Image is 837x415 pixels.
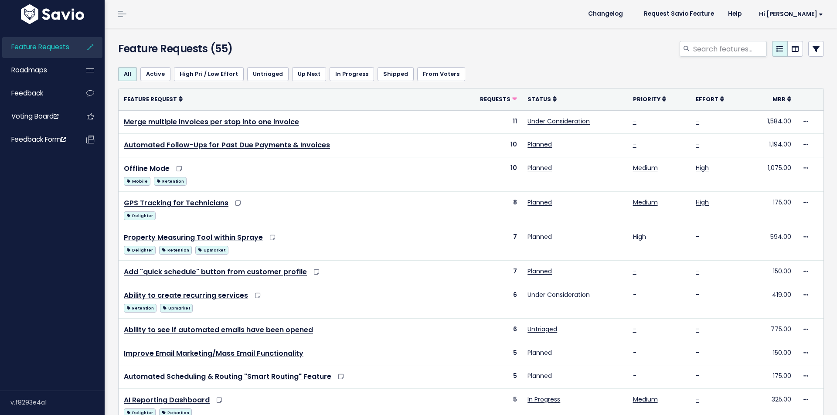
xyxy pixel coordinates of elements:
[195,244,228,255] a: Upmarket
[174,67,244,81] a: High Pri / Low Effort
[747,226,796,261] td: 594.00
[2,83,72,103] a: Feedback
[747,110,796,134] td: 1,584.00
[124,304,157,313] span: Retention
[124,163,170,173] a: Offline Mode
[480,95,510,103] span: Requests
[633,348,636,357] a: -
[454,110,523,134] td: 11
[696,232,699,241] a: -
[747,365,796,389] td: 175.00
[118,67,137,81] a: All
[633,232,646,241] a: High
[633,290,636,299] a: -
[527,232,552,241] a: Planned
[124,210,156,221] a: Delighter
[454,226,523,261] td: 7
[124,95,183,103] a: Feature Request
[140,67,170,81] a: Active
[633,95,660,103] span: Priority
[696,95,724,103] a: Effort
[633,163,658,172] a: Medium
[11,135,66,144] span: Feedback form
[527,325,557,333] a: Untriaged
[118,67,824,81] ul: Filter feature requests
[417,67,465,81] a: From Voters
[454,157,523,192] td: 10
[749,7,830,21] a: Hi [PERSON_NAME]
[696,117,699,126] a: -
[124,175,150,186] a: Mobile
[124,371,331,381] a: Automated Scheduling & Routing "Smart Routing" Feature
[160,302,193,313] a: Upmarket
[11,88,43,98] span: Feedback
[527,371,552,380] a: Planned
[588,11,623,17] span: Changelog
[696,198,709,207] a: High
[696,348,699,357] a: -
[527,198,552,207] a: Planned
[747,192,796,226] td: 175.00
[480,95,517,103] a: Requests
[747,284,796,318] td: 419.00
[330,67,374,81] a: In Progress
[633,325,636,333] a: -
[159,246,192,255] span: Retention
[124,211,156,220] span: Delighter
[527,163,552,172] a: Planned
[124,302,157,313] a: Retention
[633,267,636,276] a: -
[195,246,228,255] span: Upmarket
[124,198,228,208] a: GPS Tracking for Technicians
[11,112,58,121] span: Voting Board
[692,41,767,57] input: Search features...
[696,325,699,333] a: -
[527,348,552,357] a: Planned
[118,41,345,57] h4: Feature Requests (55)
[696,267,699,276] a: -
[747,134,796,157] td: 1,194.00
[124,117,299,127] a: Merge multiple invoices per stop into one invoice
[124,290,248,300] a: Ability to create recurring services
[124,244,156,255] a: Delighter
[11,65,47,75] span: Roadmaps
[247,67,289,81] a: Untriaged
[633,95,666,103] a: Priority
[124,140,330,150] a: Automated Follow-Ups for Past Due Payments & Invoices
[454,134,523,157] td: 10
[527,95,551,103] span: Status
[2,129,72,150] a: Feedback form
[633,140,636,149] a: -
[2,60,72,80] a: Roadmaps
[378,67,414,81] a: Shipped
[124,232,263,242] a: Property Measuring Tool within Spraye
[527,290,590,299] a: Under Consideration
[696,290,699,299] a: -
[696,163,709,172] a: High
[759,11,823,17] span: Hi [PERSON_NAME]
[772,95,791,103] a: MRR
[747,261,796,284] td: 150.00
[454,192,523,226] td: 8
[747,342,796,365] td: 150.00
[124,246,156,255] span: Delighter
[696,140,699,149] a: -
[633,395,658,404] a: Medium
[772,95,786,103] span: MRR
[527,140,552,149] a: Planned
[633,117,636,126] a: -
[454,318,523,342] td: 6
[124,325,313,335] a: Ability to see if automated emails have been opened
[124,177,150,186] span: Mobile
[527,117,590,126] a: Under Consideration
[454,365,523,389] td: 5
[160,304,193,313] span: Upmarket
[696,395,699,404] a: -
[124,348,303,358] a: Improve Email Marketing/Mass Email Functionality
[747,318,796,342] td: 775.00
[527,95,557,103] a: Status
[696,95,718,103] span: Effort
[292,67,326,81] a: Up Next
[633,198,658,207] a: Medium
[527,395,560,404] a: In Progress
